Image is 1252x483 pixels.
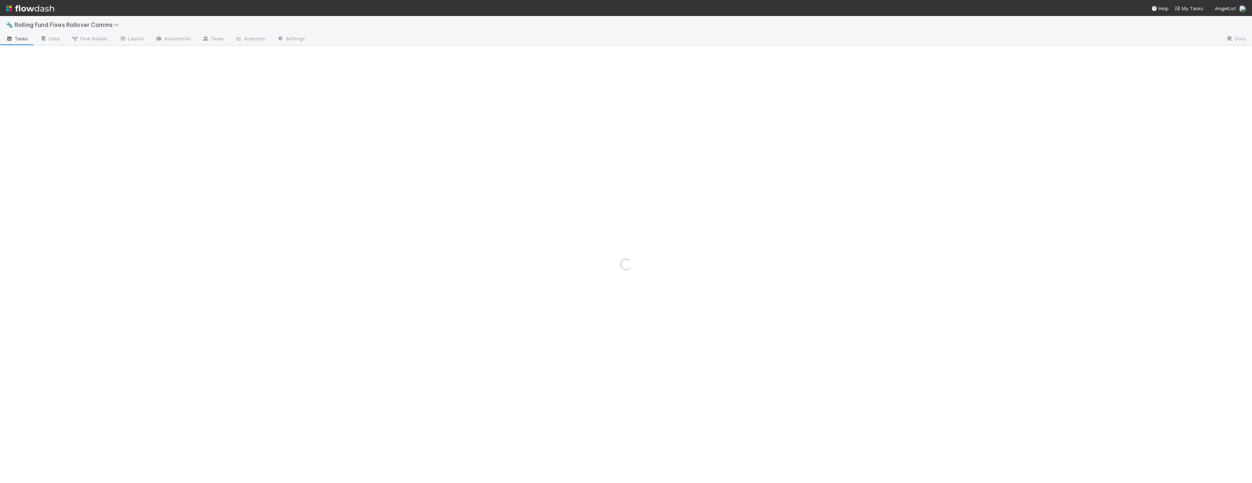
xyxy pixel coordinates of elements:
span: 🔩 [6,21,13,28]
span: Rolling Fund Fixes Rollover Comms [15,21,123,28]
a: Analytics [230,33,271,45]
a: My Tasks [1174,5,1203,12]
a: Team [197,33,230,45]
a: Settings [271,33,311,45]
span: Flow Builder [71,35,108,42]
a: Automation [150,33,197,45]
a: Docs [1220,33,1252,45]
img: avatar_e8864cf0-19e8-4fe1-83d1-96e6bcd27180.png [1239,5,1246,12]
div: Help [1151,5,1169,12]
span: AngelList [1215,5,1236,11]
a: Flow Builder [66,33,114,45]
img: logo-inverted-e16ddd16eac7371096b0.svg [6,2,54,15]
span: My Tasks [1174,5,1203,11]
span: Tasks [6,35,28,42]
a: Data [34,33,66,45]
a: Layout [114,33,150,45]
